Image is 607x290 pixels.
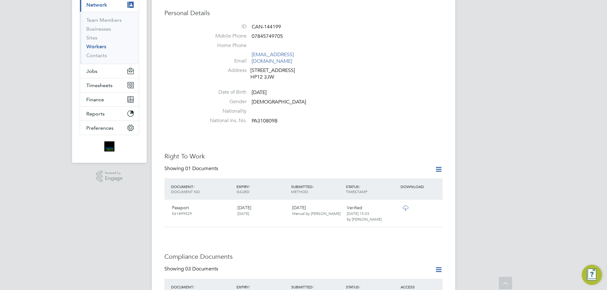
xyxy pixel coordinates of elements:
[252,51,294,64] a: [EMAIL_ADDRESS][DOMAIN_NAME]
[359,284,360,289] span: /
[86,35,97,41] a: Sites
[86,17,122,23] a: Team Members
[172,211,192,216] span: 561899529
[202,42,247,49] label: Home Phone
[185,266,218,272] span: 03 Documents
[169,202,235,219] div: Passport
[80,12,139,64] div: Network
[249,184,250,189] span: /
[235,202,290,219] div: [DATE]
[185,165,218,172] span: 01 Documents
[252,99,306,105] span: [DEMOGRAPHIC_DATA]
[292,211,341,216] span: Manual by [PERSON_NAME].
[235,181,290,197] div: EXPIRY
[237,211,249,216] span: [DATE]
[164,9,443,17] h3: Personal Details
[202,33,247,39] label: Mobile Phone
[202,108,247,115] label: Nationality
[249,284,250,289] span: /
[202,98,247,105] label: Gender
[347,205,362,210] span: Verified
[169,181,235,197] div: DOCUMENT
[86,125,113,131] span: Preferences
[164,252,443,261] h3: Compliance Documents
[202,58,247,64] label: Email
[86,52,107,58] a: Contacts
[80,92,139,106] button: Finance
[80,64,139,78] button: Jobs
[80,121,139,135] button: Preferences
[164,266,219,272] div: Showing
[171,189,201,194] span: DOCUMENT NO.
[80,78,139,92] button: Timesheets
[252,90,267,96] span: [DATE]
[582,265,602,285] button: Engage Resource Center
[346,189,367,194] span: TIMESTAMP
[105,176,123,181] span: Engage
[291,189,308,194] span: METHOD
[96,170,123,182] a: Powered byEngage
[252,118,278,124] span: PA310809B
[193,284,194,289] span: /
[164,152,443,160] h3: Right To Work
[252,33,283,39] span: 07845749705
[202,117,247,124] label: National Ins. No.
[164,165,219,172] div: Showing
[80,107,139,121] button: Reports
[312,284,314,289] span: /
[290,181,344,197] div: SUBMITTED
[104,141,114,151] img: bromak-logo-retina.png
[86,68,97,74] span: Jobs
[202,67,247,74] label: Address
[193,184,194,189] span: /
[202,23,247,30] label: ID
[86,44,106,50] a: Workers
[359,184,360,189] span: /
[105,170,123,176] span: Powered by
[250,67,310,80] div: [STREET_ADDRESS] HP12 3JW
[86,97,104,103] span: Finance
[86,26,111,32] a: Businesses
[252,24,281,30] span: CAN-144199
[86,82,113,88] span: Timesheets
[399,181,443,192] div: DOWNLOAD
[347,216,383,222] span: by [PERSON_NAME].
[312,184,314,189] span: /
[86,2,107,8] span: Network
[86,111,105,117] span: Reports
[290,202,344,219] div: [DATE]
[80,141,139,151] a: Go to home page
[202,89,247,96] label: Date of Birth
[236,189,249,194] span: ISSUED
[344,181,399,197] div: STATUS
[347,211,369,216] span: [DATE] 15:03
